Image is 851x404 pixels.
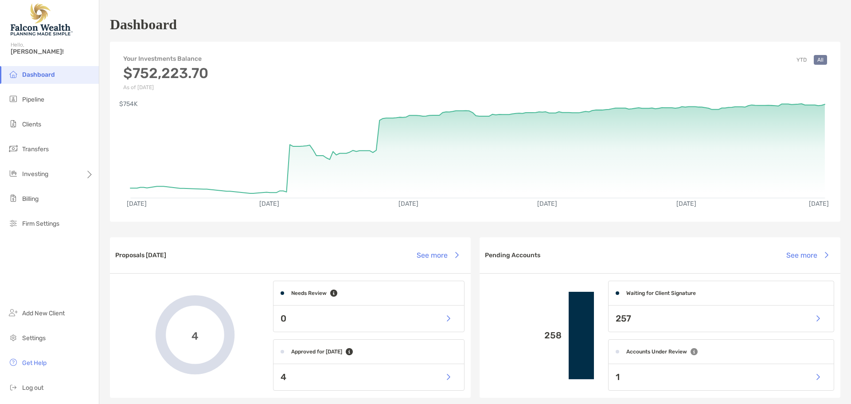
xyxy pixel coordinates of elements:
[281,372,286,383] p: 4
[115,251,166,259] h3: Proposals [DATE]
[22,220,59,227] span: Firm Settings
[191,329,199,341] span: 4
[22,121,41,128] span: Clients
[8,332,19,343] img: settings icon
[110,16,177,33] h1: Dashboard
[22,359,47,367] span: Get Help
[8,143,19,154] img: transfers icon
[127,200,147,208] text: [DATE]
[8,193,19,204] img: billing icon
[626,290,696,296] h4: Waiting for Client Signature
[814,55,827,65] button: All
[259,200,279,208] text: [DATE]
[793,55,810,65] button: YTD
[809,200,829,208] text: [DATE]
[22,96,44,103] span: Pipeline
[485,251,540,259] h3: Pending Accounts
[8,307,19,318] img: add_new_client icon
[8,168,19,179] img: investing icon
[22,195,39,203] span: Billing
[410,245,465,265] button: See more
[8,69,19,79] img: dashboard icon
[291,290,327,296] h4: Needs Review
[291,349,342,355] h4: Approved for [DATE]
[281,313,286,324] p: 0
[22,310,65,317] span: Add New Client
[8,357,19,368] img: get-help icon
[398,200,418,208] text: [DATE]
[123,84,208,90] p: As of [DATE]
[779,245,835,265] button: See more
[8,94,19,104] img: pipeline icon
[22,384,43,392] span: Log out
[123,55,208,63] h4: Your Investments Balance
[8,382,19,392] img: logout icon
[616,313,631,324] p: 257
[616,372,620,383] p: 1
[119,100,138,108] text: $754K
[22,71,55,78] span: Dashboard
[8,218,19,228] img: firm-settings icon
[676,200,696,208] text: [DATE]
[8,118,19,129] img: clients icon
[11,4,73,35] img: Falcon Wealth Planning Logo
[11,48,94,55] span: [PERSON_NAME]!
[487,330,562,341] p: 258
[22,334,46,342] span: Settings
[626,349,687,355] h4: Accounts Under Review
[123,65,208,82] h3: $752,223.70
[22,170,48,178] span: Investing
[22,145,49,153] span: Transfers
[537,200,557,208] text: [DATE]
